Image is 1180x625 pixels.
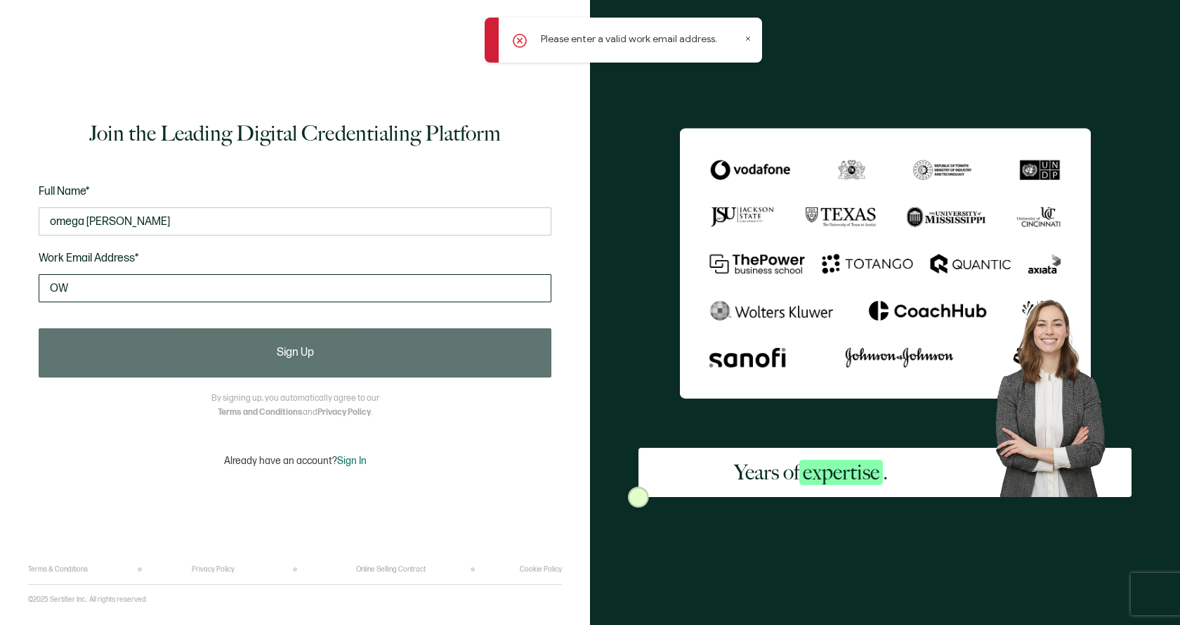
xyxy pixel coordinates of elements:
[39,185,90,198] span: Full Name*
[541,32,717,46] p: Please enter a valid work email address.
[28,595,147,604] p: ©2025 Sertifier Inc.. All rights reserved.
[39,328,551,378] button: Sign Up
[277,347,314,359] span: Sign Up
[218,407,303,418] a: Terms and Conditions
[39,207,551,236] input: Jane Doe
[317,407,371,418] a: Privacy Policy
[628,487,649,508] img: Sertifier Signup
[983,290,1132,498] img: Sertifier Signup - Years of <span class="strong-h">expertise</span>. Hero
[520,565,562,574] a: Cookie Policy
[224,455,367,467] p: Already have an account?
[39,274,551,302] input: Enter your work email address
[192,565,235,574] a: Privacy Policy
[39,252,139,265] span: Work Email Address*
[734,458,888,487] h2: Years of .
[680,128,1091,399] img: Sertifier Signup - Years of <span class="strong-h">expertise</span>.
[211,392,379,420] p: By signing up, you automatically agree to our and .
[356,565,426,574] a: Online Selling Contract
[337,455,367,467] span: Sign In
[89,120,501,148] h1: Join the Leading Digital Credentialing Platform
[28,565,88,574] a: Terms & Conditions
[799,460,883,485] span: expertise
